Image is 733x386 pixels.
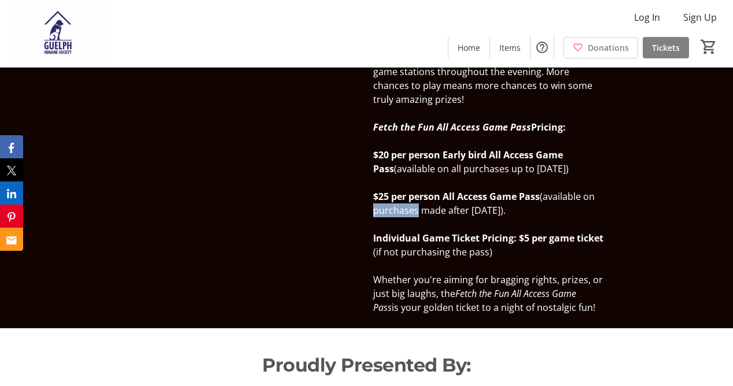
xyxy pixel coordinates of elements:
[448,37,489,58] a: Home
[499,42,521,54] span: Items
[625,8,669,27] button: Log In
[588,42,629,54] span: Donations
[129,351,604,379] p: Proudly Presented By:
[373,287,576,314] em: Fetch the Fun All Access Game Pass
[531,36,554,59] button: Help
[373,273,603,300] span: Whether you're aiming for bragging rights, prizes, or just big laughs, the
[643,37,689,58] a: Tickets
[392,301,595,314] span: is your golden ticket to a night of nostalgic fun!
[373,149,563,175] strong: $20 per person Early bird All Access Game Pass
[7,5,110,62] img: Guelph Humane Society 's Logo
[490,37,530,58] a: Items
[373,121,566,133] strong: Pricing:
[563,37,638,58] a: Donations
[652,42,680,54] span: Tickets
[698,36,719,57] button: Cart
[373,232,603,244] strong: Individual Game Ticket Pricing: $5 per game ticket
[458,42,480,54] span: Home
[373,190,540,203] strong: $25 per person All Access Game Pass
[674,8,726,27] button: Sign Up
[634,10,660,24] span: Log In
[373,121,531,133] em: Fetch the Fun All Access Game Pass
[394,162,569,175] span: (available on all purchases up to [DATE])
[683,10,717,24] span: Sign Up
[373,246,492,258] span: (if not purchasing the pass)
